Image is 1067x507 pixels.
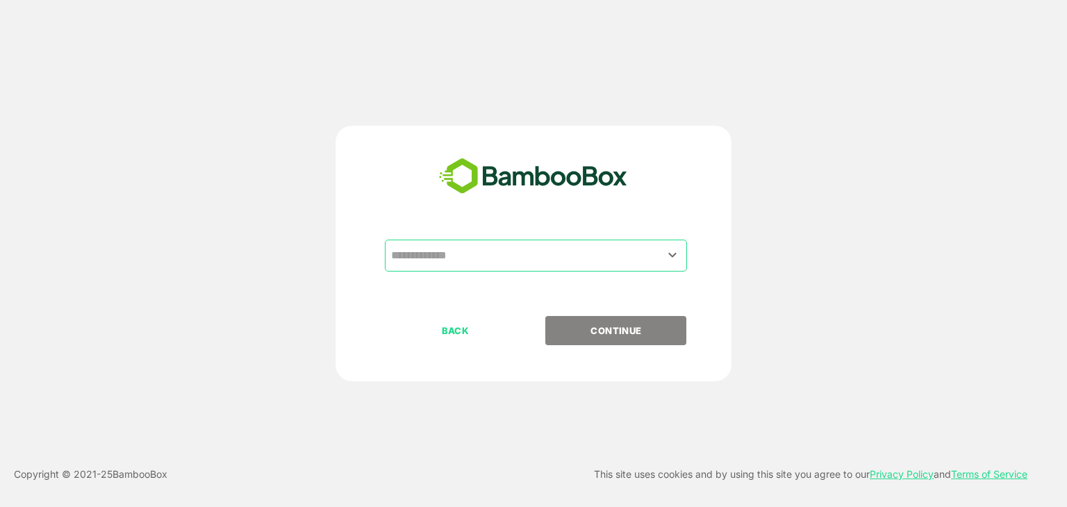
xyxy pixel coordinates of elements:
a: Terms of Service [951,468,1027,480]
button: CONTINUE [545,316,686,345]
p: Copyright © 2021- 25 BambooBox [14,466,167,483]
button: BACK [385,316,526,345]
p: CONTINUE [547,323,686,338]
p: BACK [386,323,525,338]
a: Privacy Policy [870,468,934,480]
p: This site uses cookies and by using this site you agree to our and [594,466,1027,483]
img: bamboobox [431,153,635,199]
button: Open [663,246,682,265]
